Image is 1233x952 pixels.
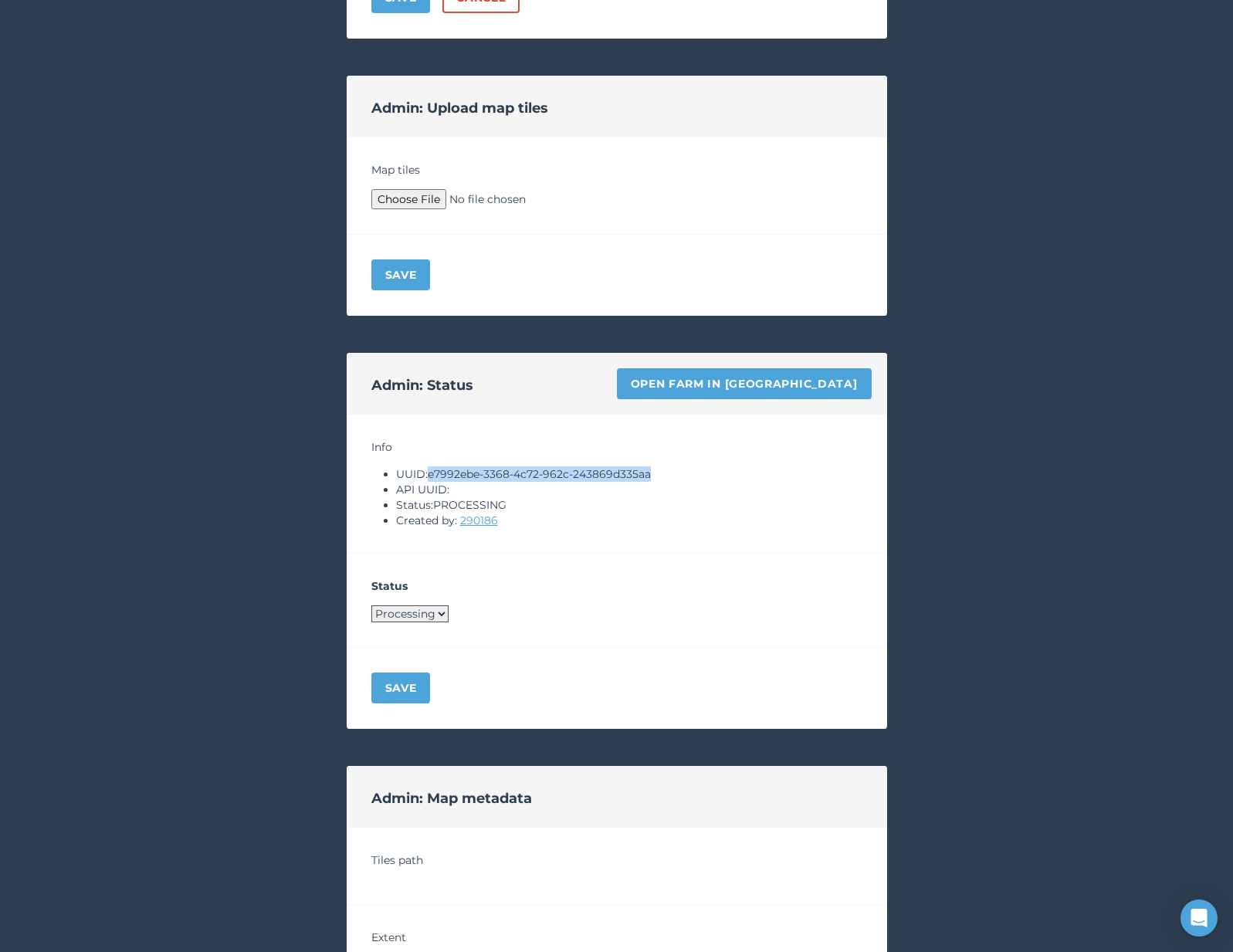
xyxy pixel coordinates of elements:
button: Save [371,672,431,703]
h4: Tiles path [371,852,862,868]
li: UUID: e7992ebe-3368-4c72-962c-243869d335aa [396,466,862,482]
div: Open Intercom Messenger [1180,899,1218,937]
li: Created by: [396,513,862,528]
h2: Admin: Status [371,374,473,396]
h4: Status [371,578,862,594]
h4: Map tiles [371,162,862,178]
h4: Extent [371,930,862,945]
h2: Admin: Map metadata [371,788,532,809]
a: Open farm in [GEOGRAPHIC_DATA] [617,368,872,399]
h4: Info [371,439,862,455]
li: Status: PROCESSING [396,497,862,513]
button: Save [371,259,431,290]
a: 290186 [460,513,498,527]
h2: Admin: Upload map tiles [371,97,548,119]
li: API UUID: [396,482,862,497]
